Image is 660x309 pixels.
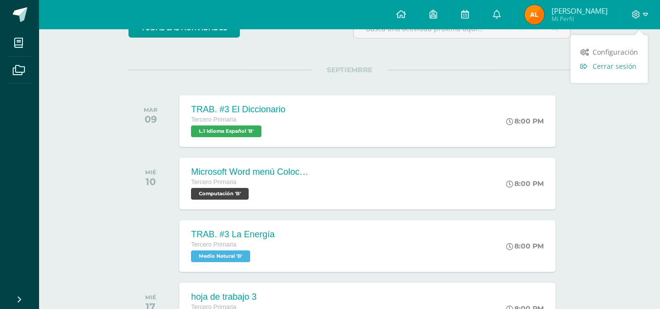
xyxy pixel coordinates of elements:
div: 09 [144,113,157,125]
div: TRAB. #3 La Energía [191,229,275,240]
div: 8:00 PM [506,179,544,188]
div: 10 [145,176,156,187]
div: TRAB. #3 El Diccionario [191,104,285,115]
span: Configuración [593,47,638,57]
div: MIÉ [145,294,156,301]
span: Computación 'B' [191,188,249,200]
span: Tercero Primaria [191,241,236,248]
a: Cerrar sesión [571,59,648,73]
span: Tercero Primaria [191,179,236,185]
span: L.1 Idioma Español 'B' [191,125,261,137]
span: Mi Perfil [552,15,608,23]
div: 8:00 PM [506,242,544,250]
span: Cerrar sesión [593,62,637,71]
span: [PERSON_NAME] [552,6,608,16]
div: 8:00 PM [506,117,544,125]
div: MAR [144,106,157,113]
div: hoja de trabajo 3 [191,292,288,302]
a: Configuración [571,45,648,59]
span: SEPTIEMBRE [311,65,388,74]
div: MIÉ [145,169,156,176]
div: Microsoft Word menú Colocación de márgenes [191,167,308,177]
span: Medio Natural 'B' [191,250,250,262]
img: 1a20691486c02ccbd4f0cdf07f1f41ef.png [525,5,544,24]
span: Tercero Primaria [191,116,236,123]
